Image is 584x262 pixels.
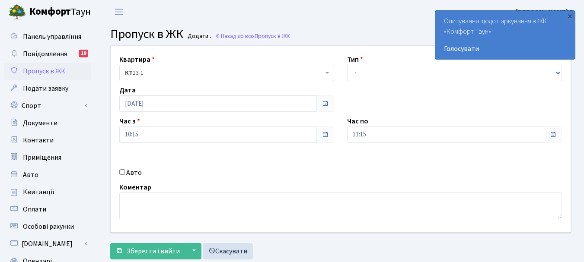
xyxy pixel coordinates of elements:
[125,69,133,77] b: КТ
[4,149,91,166] a: Приміщення
[23,205,46,214] span: Оплати
[23,136,54,145] span: Контакти
[4,235,91,253] a: [DOMAIN_NAME]
[119,65,334,81] span: <b>КТ</b>&nbsp;&nbsp;&nbsp;&nbsp;13-1
[4,201,91,218] a: Оплати
[347,116,368,126] label: Час по
[4,63,91,80] a: Пропуск в ЖК
[23,49,67,59] span: Повідомлення
[23,66,65,76] span: Пропуск в ЖК
[4,45,91,63] a: Повідомлення19
[119,54,155,65] label: Квартира
[110,243,185,259] button: Зберегти і вийти
[23,170,38,180] span: Авто
[23,118,57,128] span: Документи
[347,54,363,65] label: Тип
[119,182,151,193] label: Коментар
[29,5,91,19] span: Таун
[444,44,566,54] a: Голосувати
[4,80,91,97] a: Подати заявку
[125,69,323,77] span: <b>КТ</b>&nbsp;&nbsp;&nbsp;&nbsp;13-1
[9,3,26,21] img: logo.png
[23,187,54,197] span: Квитанції
[4,28,91,45] a: Панель управління
[119,116,140,126] label: Час з
[565,12,574,20] div: ×
[215,32,290,40] a: Назад до всіхПропуск в ЖК
[127,246,180,256] span: Зберегти і вийти
[23,222,74,231] span: Особові рахунки
[23,84,68,93] span: Подати заявку
[29,5,71,19] b: Комфорт
[110,25,183,43] span: Пропуск в ЖК
[186,33,211,40] small: Додати .
[108,5,130,19] button: Переключити навігацію
[4,97,91,114] a: Спорт
[4,114,91,132] a: Документи
[79,50,88,57] div: 19
[126,167,142,178] label: Авто
[516,7,574,17] a: [PERSON_NAME] Г.
[23,32,81,41] span: Панель управління
[23,153,61,162] span: Приміщення
[4,218,91,235] a: Особові рахунки
[119,85,136,95] label: Дата
[4,132,91,149] a: Контакти
[255,32,290,40] span: Пропуск в ЖК
[4,183,91,201] a: Квитанції
[435,11,575,59] div: Опитування щодо паркування в ЖК «Комфорт Таун»
[203,243,253,259] a: Скасувати
[4,166,91,183] a: Авто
